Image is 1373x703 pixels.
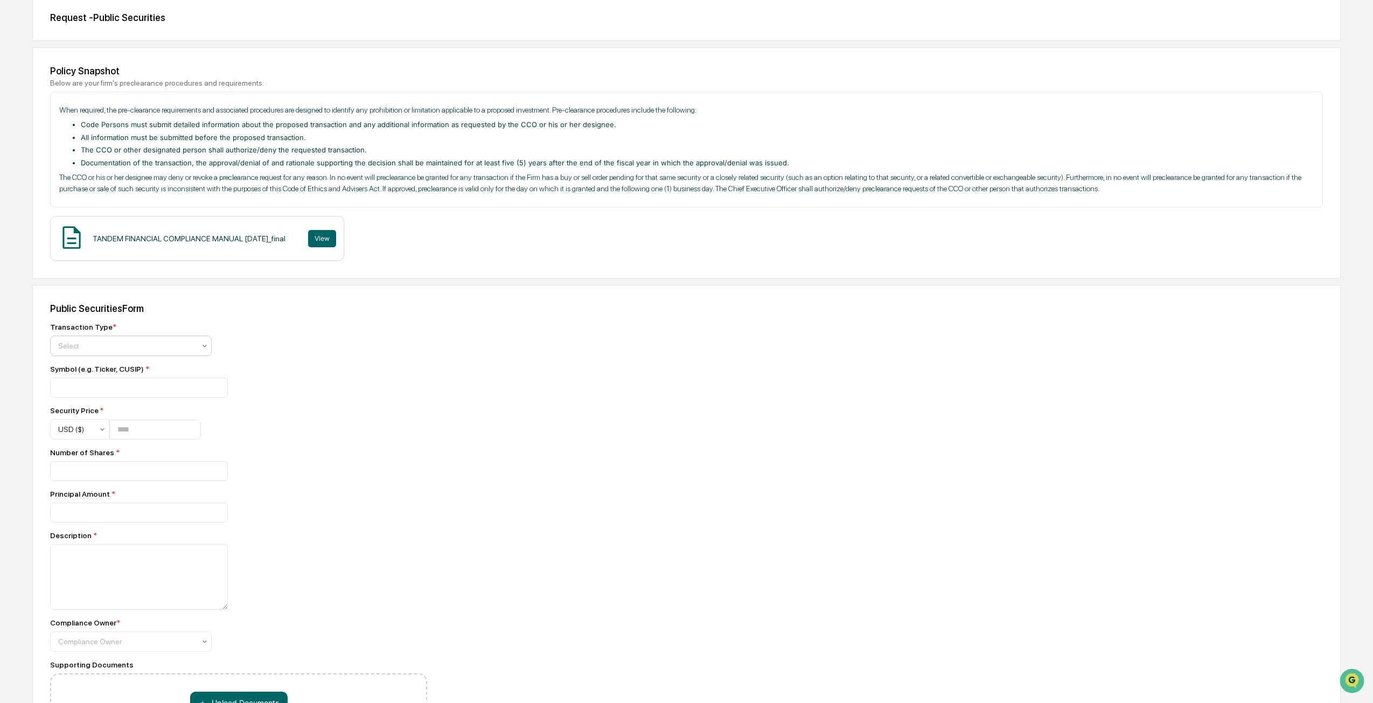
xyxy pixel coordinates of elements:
a: Powered byPylon [76,182,130,191]
div: 🖐️ [11,137,19,145]
input: Clear [28,49,178,60]
div: Below are your firm's preclearance procedures and requirements: [50,79,1323,87]
button: Start new chat [183,86,196,99]
div: Number of Shares [50,448,427,457]
div: Symbol (e.g. Ticker, CUSIP) [50,365,427,373]
div: Compliance Owner [50,618,120,627]
div: 🗄️ [78,137,87,145]
a: 🔎Data Lookup [6,152,72,171]
button: View [308,230,336,247]
div: Start new chat [37,82,177,93]
div: Supporting Documents [50,660,427,669]
a: 🗄️Attestations [74,131,138,151]
div: Principal Amount [50,490,427,498]
div: Security Price [50,406,201,415]
p: How can we help? [11,23,196,40]
div: Public Securities Form [50,303,1323,314]
div: Description [50,531,427,540]
div: Policy Snapshot [50,65,1323,76]
li: Code Persons must submit detailed information about the proposed transaction and any additional i... [81,120,1314,130]
span: Pylon [107,183,130,191]
img: Document Icon [58,224,85,251]
span: Attestations [89,136,134,147]
div: TANDEM FINANCIAL COMPLIANCE MANUAL [DATE]_final [93,234,285,243]
li: Documentation of the transaction, the approval/denial of and rationale supporting the decision sh... [81,158,1314,169]
div: Request - Public Securities [50,12,1323,23]
li: The CCO or other designated person shall authorize/deny the requested transaction. [81,145,1314,156]
div: We're available if you need us! [37,93,136,102]
p: When required, the pre-clearance requirements and associated procedures are designed to identify ... [59,105,1314,116]
iframe: Open customer support [1339,667,1368,697]
a: 🖐️Preclearance [6,131,74,151]
span: Preclearance [22,136,69,147]
li: All information must be submitted before the proposed transaction. [81,133,1314,143]
div: 🔎 [11,157,19,166]
p: The CCO or his or her designee may deny or revoke a preclearance request for any reason. In no ev... [59,172,1314,194]
span: Data Lookup [22,156,68,167]
div: Transaction Type [50,323,116,331]
img: 1746055101610-c473b297-6a78-478c-a979-82029cc54cd1 [11,82,30,102]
